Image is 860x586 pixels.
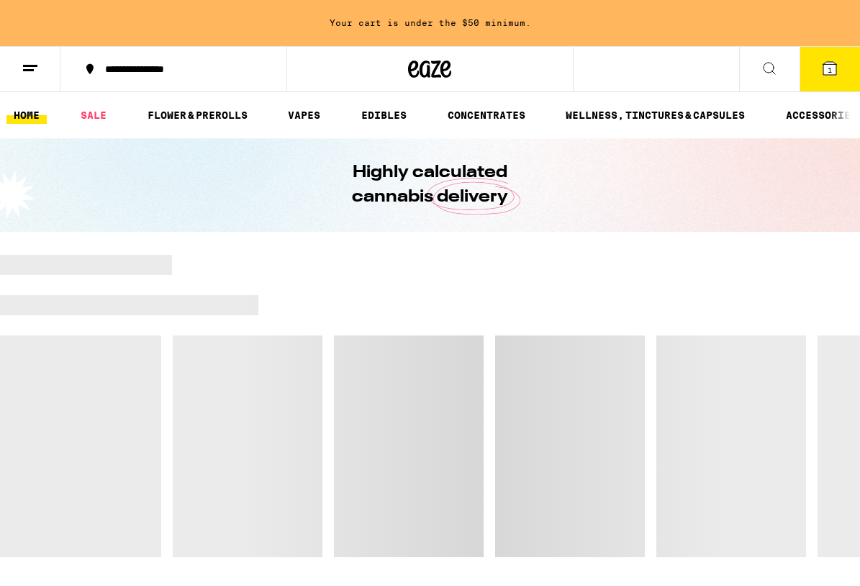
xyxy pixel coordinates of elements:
[558,107,752,124] a: WELLNESS, TINCTURES & CAPSULES
[6,107,47,124] a: HOME
[312,161,549,209] h1: Highly calculated cannabis delivery
[140,107,255,124] a: FLOWER & PREROLLS
[800,47,860,91] button: 1
[828,66,832,74] span: 1
[281,107,327,124] a: VAPES
[440,107,533,124] a: CONCENTRATES
[354,107,414,124] a: EDIBLES
[73,107,114,124] a: SALE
